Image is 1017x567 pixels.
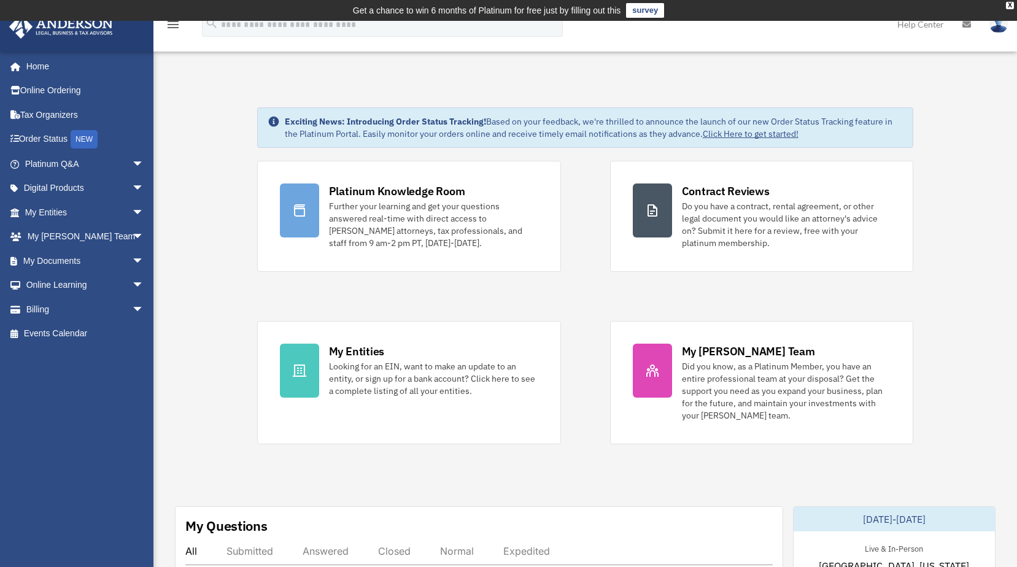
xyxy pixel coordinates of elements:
div: Did you know, as a Platinum Member, you have an entire professional team at your disposal? Get th... [682,360,891,422]
img: Anderson Advisors Platinum Portal [6,15,117,39]
div: Contract Reviews [682,183,770,199]
a: menu [166,21,180,32]
div: NEW [71,130,98,148]
a: My Documentsarrow_drop_down [9,249,163,273]
a: Billingarrow_drop_down [9,297,163,322]
span: arrow_drop_down [132,297,157,322]
a: Home [9,54,157,79]
div: Live & In-Person [855,541,933,554]
a: Events Calendar [9,322,163,346]
span: arrow_drop_down [132,273,157,298]
span: arrow_drop_down [132,249,157,274]
a: My [PERSON_NAME] Teamarrow_drop_down [9,225,163,249]
div: close [1006,2,1014,9]
span: arrow_drop_down [132,152,157,177]
div: Looking for an EIN, want to make an update to an entity, or sign up for a bank account? Click her... [329,360,538,397]
img: User Pic [989,15,1008,33]
div: [DATE]-[DATE] [794,507,995,531]
div: Further your learning and get your questions answered real-time with direct access to [PERSON_NAM... [329,200,538,249]
a: Order StatusNEW [9,127,163,152]
div: Submitted [226,545,273,557]
div: All [185,545,197,557]
span: arrow_drop_down [132,200,157,225]
a: Digital Productsarrow_drop_down [9,176,163,201]
div: Closed [378,545,411,557]
a: My Entitiesarrow_drop_down [9,200,163,225]
span: arrow_drop_down [132,225,157,250]
div: My [PERSON_NAME] Team [682,344,815,359]
i: menu [166,17,180,32]
a: Online Learningarrow_drop_down [9,273,163,298]
div: Normal [440,545,474,557]
a: My Entities Looking for an EIN, want to make an update to an entity, or sign up for a bank accoun... [257,321,561,444]
div: Platinum Knowledge Room [329,183,465,199]
div: Do you have a contract, rental agreement, or other legal document you would like an attorney's ad... [682,200,891,249]
a: Click Here to get started! [703,128,799,139]
a: Contract Reviews Do you have a contract, rental agreement, or other legal document you would like... [610,161,914,272]
a: Tax Organizers [9,102,163,127]
i: search [205,17,218,30]
a: survey [626,3,664,18]
div: Based on your feedback, we're thrilled to announce the launch of our new Order Status Tracking fe... [285,115,903,140]
a: Platinum Knowledge Room Further your learning and get your questions answered real-time with dire... [257,161,561,272]
a: Platinum Q&Aarrow_drop_down [9,152,163,176]
a: Online Ordering [9,79,163,103]
strong: Exciting News: Introducing Order Status Tracking! [285,116,486,127]
span: arrow_drop_down [132,176,157,201]
div: My Entities [329,344,384,359]
div: Get a chance to win 6 months of Platinum for free just by filling out this [353,3,621,18]
div: Expedited [503,545,550,557]
a: My [PERSON_NAME] Team Did you know, as a Platinum Member, you have an entire professional team at... [610,321,914,444]
div: Answered [303,545,349,557]
div: My Questions [185,517,268,535]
